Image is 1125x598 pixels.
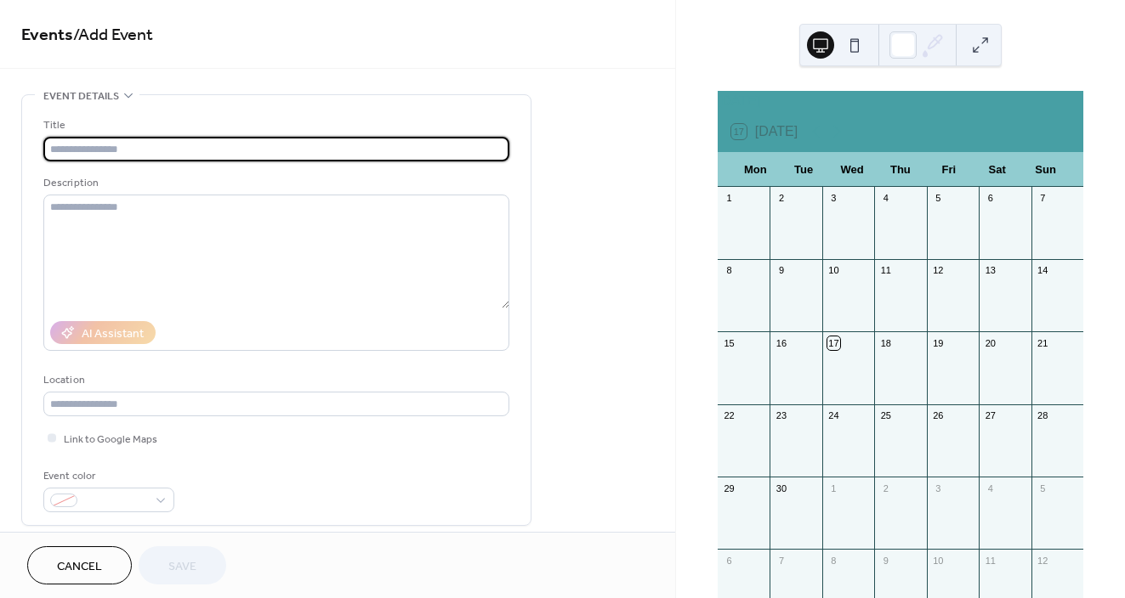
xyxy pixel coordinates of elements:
div: 4 [879,192,892,205]
button: Cancel [27,546,132,584]
div: Event color [43,467,171,485]
div: 29 [723,482,736,494]
div: 1 [723,192,736,205]
div: Description [43,174,506,192]
div: 6 [723,554,736,567]
div: [DATE] [718,91,1083,111]
div: 9 [879,554,892,567]
span: Event details [43,87,119,105]
div: 4 [984,482,997,494]
div: 25 [879,409,892,422]
div: 26 [932,409,945,422]
div: 15 [723,336,736,349]
div: Mon [731,153,780,187]
div: 11 [984,554,997,567]
span: Cancel [57,558,102,576]
div: 9 [775,264,787,277]
div: 3 [932,482,945,494]
div: 12 [1037,554,1049,567]
div: Tue [780,153,828,187]
div: Fri [924,153,973,187]
div: 10 [932,554,945,567]
div: 21 [1037,336,1049,349]
div: 19 [932,336,945,349]
div: Sun [1021,153,1070,187]
span: / Add Event [73,19,153,52]
div: 11 [879,264,892,277]
div: Thu [876,153,924,187]
div: 5 [932,192,945,205]
div: 8 [827,554,840,567]
div: 28 [1037,409,1049,422]
div: 27 [984,409,997,422]
div: 16 [775,336,787,349]
div: 12 [932,264,945,277]
div: Wed [828,153,877,187]
div: 10 [827,264,840,277]
div: 30 [775,482,787,494]
div: 8 [723,264,736,277]
div: 24 [827,409,840,422]
div: 23 [775,409,787,422]
div: 14 [1037,264,1049,277]
div: Title [43,116,506,134]
div: 3 [827,192,840,205]
div: 2 [879,482,892,494]
div: 18 [879,336,892,349]
div: 7 [775,554,787,567]
div: Location [43,371,506,389]
div: 22 [723,409,736,422]
div: Sat [973,153,1021,187]
div: 7 [1037,192,1049,205]
div: 6 [984,192,997,205]
div: 13 [984,264,997,277]
div: 17 [827,336,840,349]
span: Link to Google Maps [64,431,157,448]
div: 5 [1037,482,1049,494]
div: 1 [827,482,840,494]
a: Events [21,19,73,52]
div: 2 [775,192,787,205]
div: 20 [984,336,997,349]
